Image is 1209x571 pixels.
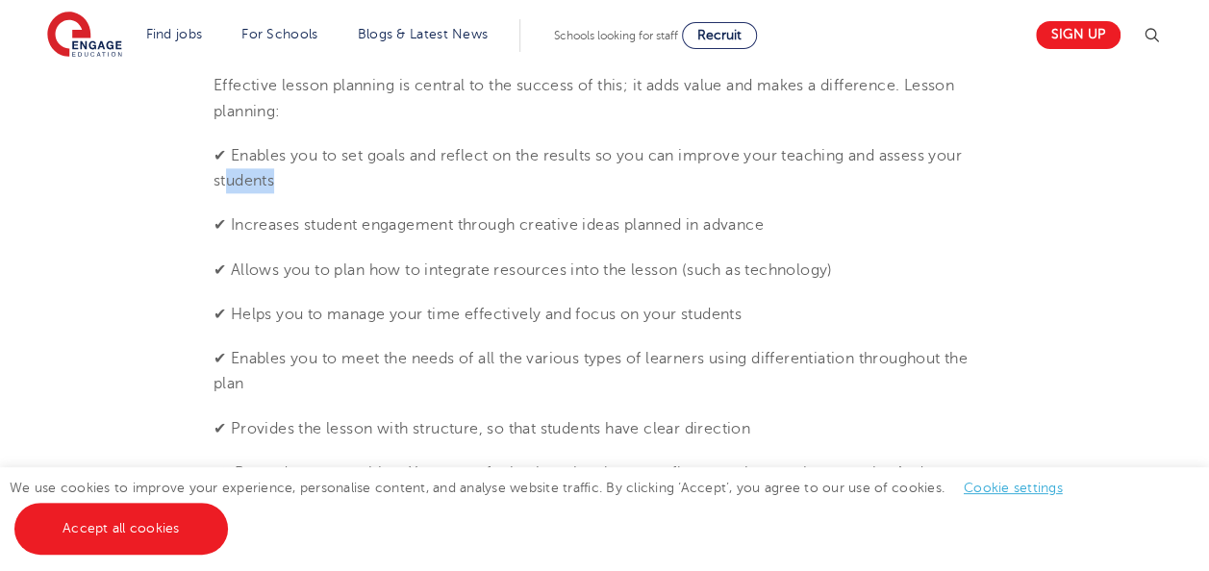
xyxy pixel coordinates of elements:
[554,29,678,42] span: Schools looking for staff
[214,261,833,279] span: ✔ Allows you to plan how to integrate resources into the lesson (such as technology)
[10,481,1082,535] span: We use cookies to improve your experience, personalise content, and analyse website traffic. By c...
[697,28,742,42] span: Recruit
[14,503,228,555] a: Accept all cookies
[964,481,1063,495] a: Cookie settings
[214,147,962,189] span: ✔ Enables you to set goals and reflect on the results so you can improve your teaching and assess...
[214,464,985,507] span: ✔ Records your teaching. You can refer back to the plans to reflect on what you have taught. And ...
[214,306,742,323] span: ✔ Helps you to manage your time effectively and focus on your students
[682,22,757,49] a: Recruit
[214,216,764,234] span: ✔ Increases student engagement through creative ideas planned in advance
[1036,21,1121,49] a: Sign up
[214,420,750,437] span: ✔ Provides the lesson with structure, so that students have clear direction
[146,27,203,41] a: Find jobs
[214,52,954,120] span: As a teacher, you’re employed to educate your students and help them to reach their full potentia...
[214,350,968,392] span: ✔ Enables you to meet the needs of all the various types of learners using differentiation throug...
[47,12,122,60] img: Engage Education
[241,27,317,41] a: For Schools
[358,27,489,41] a: Blogs & Latest News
